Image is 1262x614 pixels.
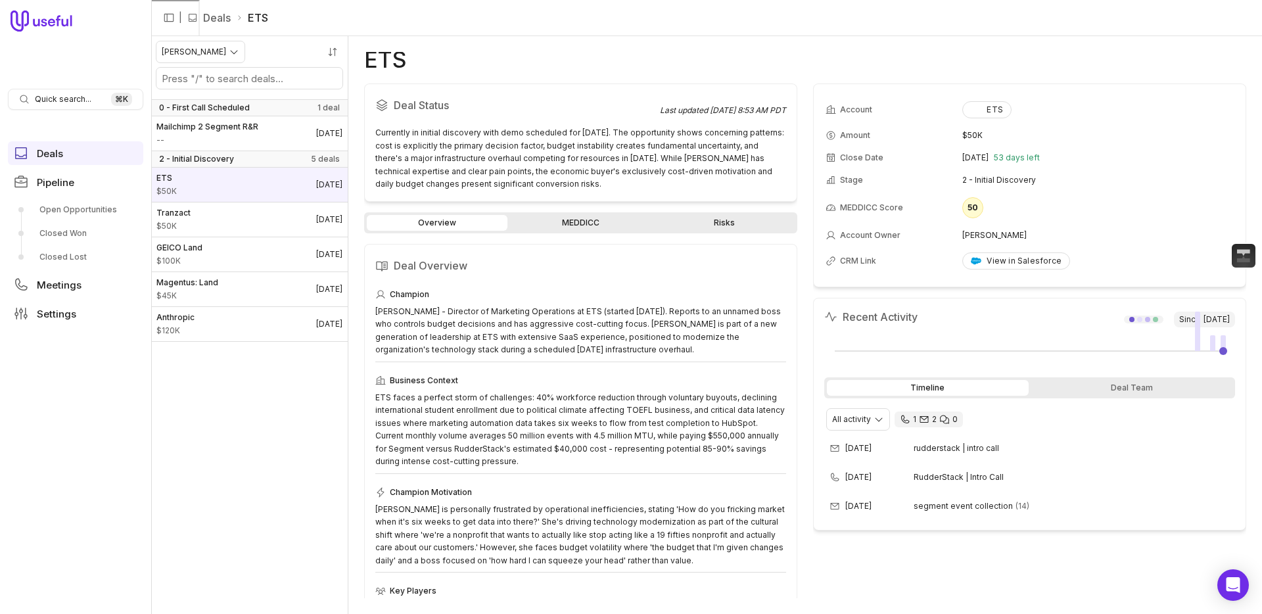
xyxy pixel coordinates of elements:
[156,186,177,197] span: Amount
[156,122,258,132] span: Mailchimp 2 Segment R&R
[156,325,195,336] span: Amount
[375,305,786,356] div: [PERSON_NAME] - Director of Marketing Operations at ETS (started [DATE]). Reports to an unnamed b...
[375,583,786,599] div: Key Players
[962,197,983,218] div: 50
[156,256,202,266] span: Amount
[962,252,1070,270] a: View in Salesforce
[156,221,191,231] span: Amount
[8,170,143,194] a: Pipeline
[375,95,660,116] h2: Deal Status
[179,10,182,26] span: |
[840,105,872,115] span: Account
[151,237,348,272] a: GEICO Land$100K[DATE]
[317,103,340,113] span: 1 deal
[8,273,143,296] a: Meetings
[151,307,348,341] a: Anthropic$120K[DATE]
[151,116,348,151] a: Mailchimp 2 Segment R&R--[DATE]
[375,255,786,276] h2: Deal Overview
[1031,380,1233,396] div: Deal Team
[1016,501,1029,511] span: 14 emails in thread
[840,230,900,241] span: Account Owner
[8,141,143,165] a: Deals
[37,149,63,158] span: Deals
[971,256,1062,266] div: View in Salesforce
[35,94,91,105] span: Quick search...
[151,272,348,306] a: Magentus: Land$45K[DATE]
[316,319,342,329] time: Deal Close Date
[316,214,342,225] time: Deal Close Date
[8,223,143,244] a: Closed Won
[8,247,143,268] a: Closed Lost
[1204,314,1230,325] time: [DATE]
[156,68,342,89] input: Search deals by name
[914,501,1013,511] span: segment event collection
[827,380,1029,396] div: Timeline
[8,302,143,325] a: Settings
[971,105,1003,115] div: ETS
[375,503,786,567] div: [PERSON_NAME] is personally frustrated by operational inefficiencies, stating 'How do you frickin...
[845,501,872,511] time: [DATE]
[840,256,876,266] span: CRM Link
[375,126,786,191] div: Currently in initial discovery with demo scheduled for [DATE]. The opportunity shows concerning p...
[895,412,963,427] div: 1 call and 2 email threads
[375,391,786,468] div: ETS faces a perfect storm of challenges: 40% workforce reduction through voluntary buyouts, decli...
[660,105,786,116] div: Last updated
[156,312,195,323] span: Anthropic
[375,373,786,389] div: Business Context
[37,280,82,290] span: Meetings
[364,52,406,68] h1: ETS
[156,208,191,218] span: Tranzact
[1174,312,1235,327] span: Since
[316,249,342,260] time: Deal Close Date
[159,103,250,113] span: 0 - First Call Scheduled
[151,168,348,202] a: ETS$50K[DATE]
[962,170,1234,191] td: 2 - Initial Discovery
[203,10,231,26] a: Deals
[156,243,202,253] span: GEICO Land
[840,130,870,141] span: Amount
[914,472,1214,483] span: RudderStack | Intro Call
[375,484,786,500] div: Champion Motivation
[1217,569,1249,601] div: Open Intercom Messenger
[156,277,218,288] span: Magentus: Land
[151,202,348,237] a: Tranzact$50K[DATE]
[510,215,651,231] a: MEDDICC
[8,199,143,220] a: Open Opportunities
[824,309,918,325] h2: Recent Activity
[156,173,177,183] span: ETS
[962,225,1234,246] td: [PERSON_NAME]
[8,199,143,268] div: Pipeline submenu
[654,215,795,231] a: Risks
[840,175,863,185] span: Stage
[156,291,218,301] span: Amount
[316,284,342,295] time: Deal Close Date
[159,8,179,28] button: Collapse sidebar
[375,287,786,302] div: Champion
[840,153,883,163] span: Close Date
[316,128,342,139] time: Deal Close Date
[37,177,74,187] span: Pipeline
[311,154,340,164] span: 5 deals
[316,179,342,190] time: Deal Close Date
[323,42,342,62] button: Sort by
[962,153,989,163] time: [DATE]
[710,105,786,115] time: [DATE] 8:53 AM PDT
[367,215,507,231] a: Overview
[840,202,903,213] span: MEDDICC Score
[37,309,76,319] span: Settings
[962,101,1012,118] button: ETS
[151,36,348,614] nav: Deals
[1215,95,1235,114] button: View all fields
[111,93,132,106] kbd: ⌘ K
[994,153,1040,163] span: 53 days left
[962,125,1234,146] td: $50K
[236,10,268,26] li: ETS
[156,135,258,145] span: Amount
[159,154,234,164] span: 2 - Initial Discovery
[914,443,999,454] span: rudderstack | intro call
[845,472,872,483] time: [DATE]
[845,443,872,454] time: [DATE]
